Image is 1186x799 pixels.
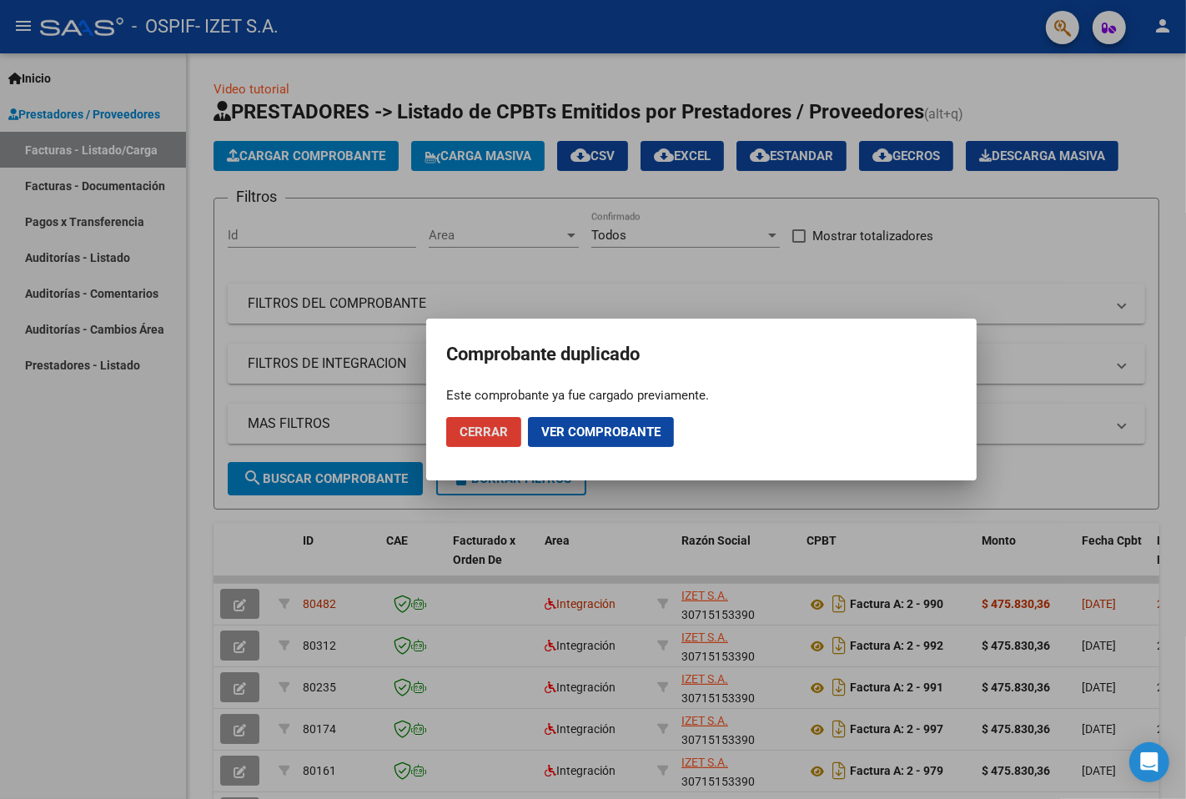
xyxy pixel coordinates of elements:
[446,417,521,447] button: Cerrar
[1129,742,1169,782] div: Open Intercom Messenger
[541,425,661,440] span: Ver comprobante
[528,417,674,447] button: Ver comprobante
[460,425,508,440] span: Cerrar
[446,339,957,370] h2: Comprobante duplicado
[446,387,957,404] div: Este comprobante ya fue cargado previamente.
